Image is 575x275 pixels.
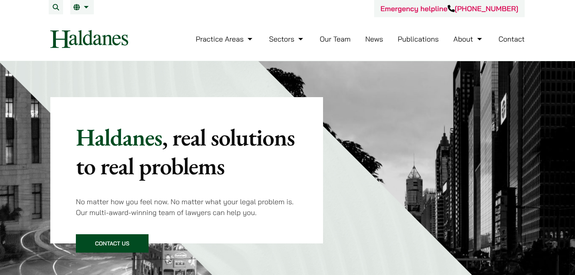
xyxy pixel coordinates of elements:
[73,4,91,10] a: EN
[76,196,297,218] p: No matter how you feel now. No matter what your legal problem is. Our multi-award-winning team of...
[196,34,254,44] a: Practice Areas
[76,234,149,253] a: Contact Us
[365,34,383,44] a: News
[398,34,439,44] a: Publications
[76,123,297,180] p: Haldanes
[498,34,525,44] a: Contact
[76,122,295,181] mark: , real solutions to real problems
[320,34,351,44] a: Our Team
[50,30,128,48] img: Logo of Haldanes
[381,4,518,13] a: Emergency helpline[PHONE_NUMBER]
[453,34,484,44] a: About
[269,34,305,44] a: Sectors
